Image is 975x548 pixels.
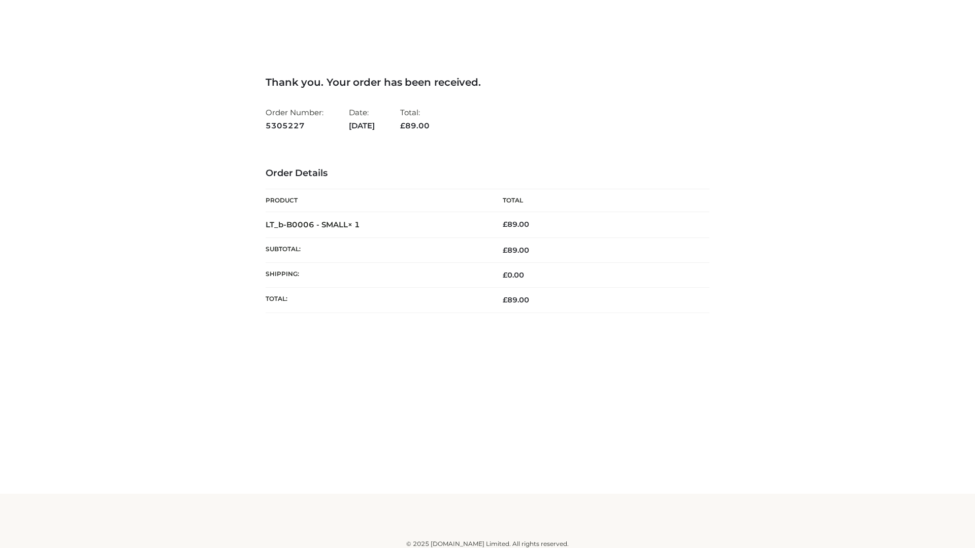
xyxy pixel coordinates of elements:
[266,189,487,212] th: Product
[503,270,507,280] span: £
[503,295,507,304] span: £
[503,220,507,229] span: £
[503,246,507,255] span: £
[503,220,529,229] bdi: 89.00
[266,288,487,313] th: Total:
[349,119,375,132] strong: [DATE]
[266,220,360,229] strong: LT_b-B0006 - SMALL
[266,168,709,179] h3: Order Details
[503,295,529,304] span: 89.00
[266,104,323,134] li: Order Number:
[503,270,524,280] bdi: 0.00
[266,76,709,88] h3: Thank you. Your order has been received.
[400,121,405,130] span: £
[266,263,487,288] th: Shipping:
[400,121,430,130] span: 89.00
[400,104,430,134] li: Total:
[348,220,360,229] strong: × 1
[266,237,487,262] th: Subtotal:
[503,246,529,255] span: 89.00
[266,119,323,132] strong: 5305227
[349,104,375,134] li: Date:
[487,189,709,212] th: Total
